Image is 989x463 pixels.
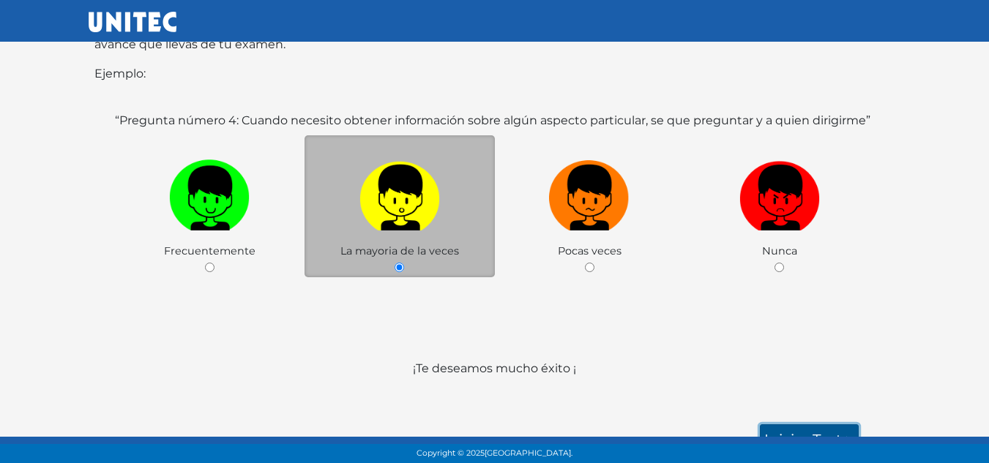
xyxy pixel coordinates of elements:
p: ¡Te deseamos mucho éxito ¡ [94,360,895,413]
img: r1.png [739,154,820,231]
label: “Pregunta número 4: Cuando necesito obtener información sobre algún aspecto particular, se que pr... [115,112,870,129]
p: Ejemplo: [94,65,895,83]
img: UNITEC [89,12,176,32]
img: a1.png [359,154,440,231]
a: Iniciar test > [760,424,859,455]
span: Pocas veces [558,244,622,257]
img: v1.png [169,154,250,231]
span: Frecuentemente [164,244,255,257]
img: n1.png [549,154,630,231]
span: La mayoria de la veces [340,244,459,257]
span: [GEOGRAPHIC_DATA]. [485,448,572,458]
span: Nunca [762,244,797,257]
